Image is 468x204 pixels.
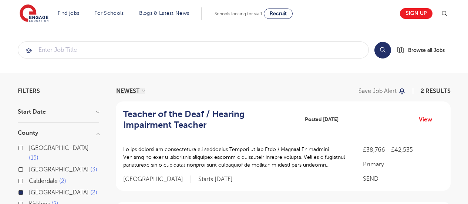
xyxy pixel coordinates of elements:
[90,166,97,173] span: 3
[123,175,191,183] span: [GEOGRAPHIC_DATA]
[18,88,40,94] span: Filters
[29,154,38,161] span: 15
[123,109,294,130] h2: Teacher of the Deaf / Hearing Impairment Teacher
[270,11,287,16] span: Recruit
[358,88,397,94] p: Save job alert
[29,189,34,194] input: [GEOGRAPHIC_DATA] 2
[29,145,89,151] span: [GEOGRAPHIC_DATA]
[20,4,48,23] img: Engage Education
[29,178,34,183] input: Calderdale 2
[215,11,262,16] span: Schools looking for staff
[18,41,369,58] div: Submit
[397,46,451,54] a: Browse all Jobs
[374,42,391,58] button: Search
[419,115,438,124] a: View
[29,166,34,171] input: [GEOGRAPHIC_DATA] 3
[18,130,99,136] h3: County
[358,88,406,94] button: Save job alert
[363,160,443,169] p: Primary
[29,189,89,196] span: [GEOGRAPHIC_DATA]
[421,88,451,94] span: 2 RESULTS
[123,146,349,169] p: Lo ips dolorsi am consectetura eli seddoeius Tempori ut lab Etdo / Magnaal Enimadmini Veniamq no ...
[408,46,445,54] span: Browse all Jobs
[18,109,99,115] h3: Start Date
[29,178,58,184] span: Calderdale
[305,116,339,123] span: Posted [DATE]
[264,9,293,19] a: Recruit
[90,189,97,196] span: 2
[198,175,233,183] p: Starts [DATE]
[400,8,432,19] a: Sign up
[123,109,300,130] a: Teacher of the Deaf / Hearing Impairment Teacher
[363,174,443,183] p: SEND
[29,166,89,173] span: [GEOGRAPHIC_DATA]
[18,42,368,58] input: Submit
[58,10,80,16] a: Find jobs
[363,146,443,154] p: £38,766 - £42,535
[59,178,66,184] span: 2
[94,10,124,16] a: For Schools
[139,10,189,16] a: Blogs & Latest News
[29,145,34,150] input: [GEOGRAPHIC_DATA] 15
